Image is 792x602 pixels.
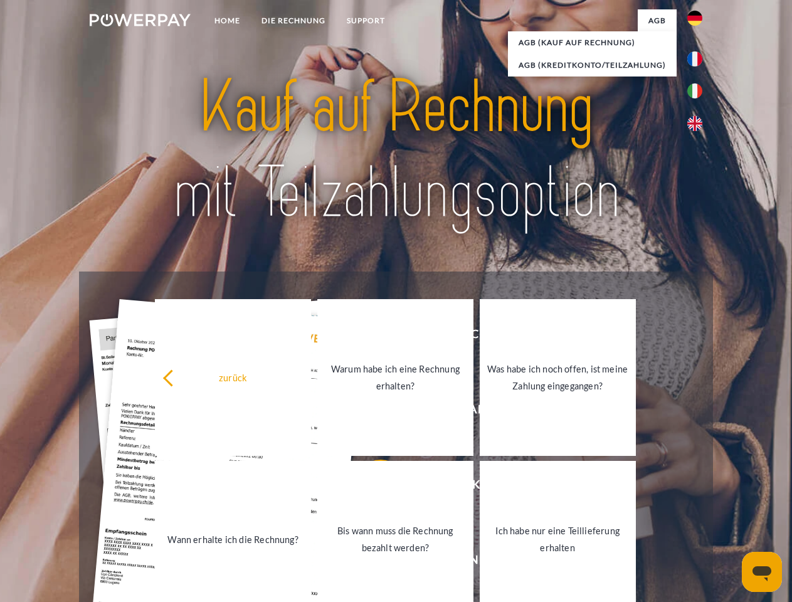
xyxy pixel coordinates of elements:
div: Warum habe ich eine Rechnung erhalten? [325,361,466,394]
img: fr [687,51,702,66]
a: AGB (Kreditkonto/Teilzahlung) [508,54,677,77]
div: Wann erhalte ich die Rechnung? [162,531,304,547]
div: zurück [162,369,304,386]
a: Home [204,9,251,32]
img: title-powerpay_de.svg [120,60,672,240]
a: DIE RECHNUNG [251,9,336,32]
div: Ich habe nur eine Teillieferung erhalten [487,522,628,556]
div: Bis wann muss die Rechnung bezahlt werden? [325,522,466,556]
div: Was habe ich noch offen, ist meine Zahlung eingegangen? [487,361,628,394]
img: en [687,116,702,131]
img: it [687,83,702,98]
a: Was habe ich noch offen, ist meine Zahlung eingegangen? [480,299,636,456]
a: SUPPORT [336,9,396,32]
iframe: Schaltfläche zum Öffnen des Messaging-Fensters [742,552,782,592]
img: logo-powerpay-white.svg [90,14,191,26]
img: de [687,11,702,26]
a: AGB (Kauf auf Rechnung) [508,31,677,54]
a: agb [638,9,677,32]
